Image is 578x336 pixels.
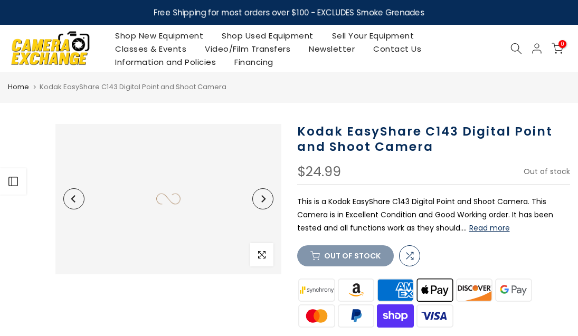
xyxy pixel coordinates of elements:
p: This is a Kodak EasyShare C143 Digital Point and Shoot Camera. This Camera is in Excellent Condit... [297,195,571,235]
img: master [297,303,337,329]
a: Video/Film Transfers [196,42,300,55]
img: visa [415,303,454,329]
button: Next [252,188,273,209]
div: $24.99 [297,165,341,179]
a: Sell Your Equipment [323,29,423,42]
h1: Kodak EasyShare C143 Digital Point and Shoot Camera [297,124,571,155]
img: amazon payments [336,277,376,303]
a: Home [8,82,29,92]
img: paypal [336,303,376,329]
a: Classes & Events [106,42,196,55]
span: 0 [558,40,566,48]
img: google pay [494,277,534,303]
a: Shop New Equipment [106,29,213,42]
img: american express [376,277,415,303]
button: Read more [469,223,510,233]
a: 0 [552,43,563,54]
a: Newsletter [300,42,364,55]
img: discover [454,277,494,303]
a: Information and Policies [106,55,225,69]
a: Financing [225,55,283,69]
img: apple pay [415,277,454,303]
img: synchrony [297,277,337,303]
a: Contact Us [364,42,431,55]
span: Kodak EasyShare C143 Digital Point and Shoot Camera [40,82,226,92]
button: Previous [63,188,84,209]
img: shopify pay [376,303,415,329]
span: Out of stock [524,166,570,177]
a: Shop Used Equipment [213,29,323,42]
strong: Free Shipping for most orders over $100 - EXCLUDES Smoke Grenades [154,7,424,18]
